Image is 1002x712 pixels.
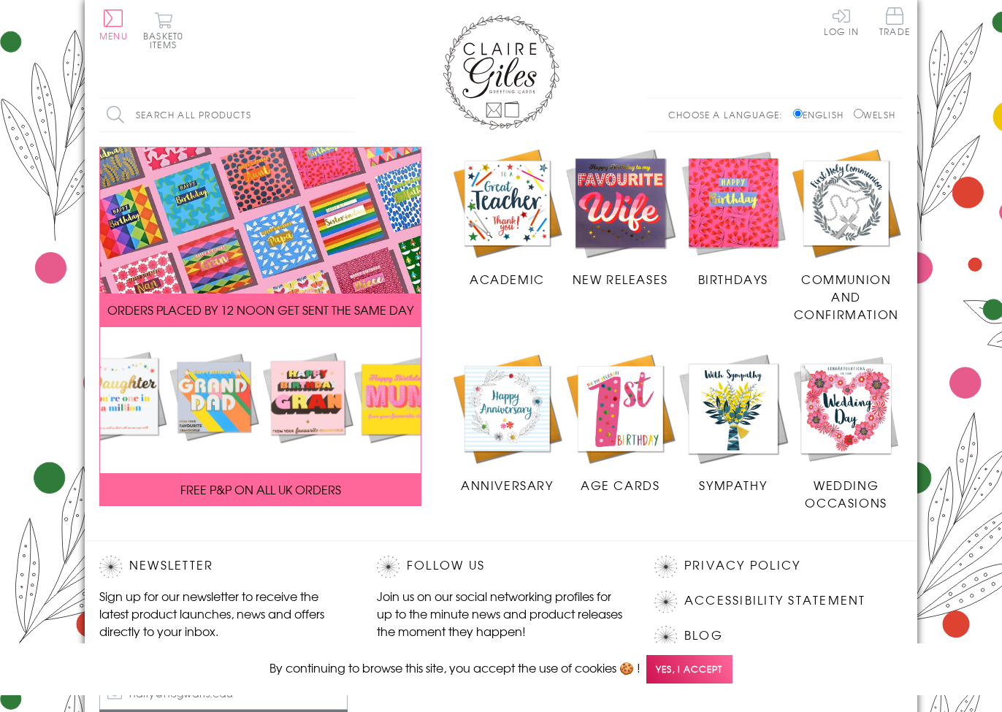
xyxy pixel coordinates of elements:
span: Trade [879,7,910,36]
span: 0 items [150,29,183,51]
a: Age Cards [564,352,677,494]
label: English [793,108,851,121]
a: Privacy Policy [684,556,800,575]
a: Birthdays [677,147,790,288]
a: Wedding Occasions [789,352,903,511]
a: Accessibility Statement [684,591,866,610]
input: Welsh [854,109,863,118]
span: Yes, I accept [646,655,733,684]
a: Communion and Confirmation [789,147,903,324]
span: Birthdays [698,270,768,288]
a: Anniversary [451,352,564,494]
a: New Releases [564,147,677,288]
img: Claire Giles Greetings Cards [443,15,559,130]
a: Trade [879,7,910,39]
span: Sympathy [699,476,767,494]
h2: Follow Us [377,556,625,578]
p: Choose a language: [668,108,790,121]
p: Join us on our social networking profiles for up to the minute news and product releases the mome... [377,587,625,640]
span: FREE P&P ON ALL UK ORDERS [180,481,341,498]
span: Menu [99,29,128,42]
input: English [793,109,803,118]
span: Age Cards [581,476,659,494]
span: ORDERS PLACED BY 12 NOON GET SENT THE SAME DAY [107,301,413,318]
a: Academic [451,147,564,288]
button: Menu [99,9,128,40]
span: New Releases [573,270,668,288]
input: Search all products [99,99,355,131]
p: Sign up for our newsletter to receive the latest product launches, news and offers directly to yo... [99,587,348,640]
label: Welsh [854,108,895,121]
a: Log In [824,7,859,36]
input: Search [340,99,355,131]
a: Sympathy [677,352,790,494]
button: Basket0 items [143,12,183,49]
h2: Newsletter [99,556,348,578]
span: Academic [470,270,545,288]
span: Communion and Confirmation [794,270,899,323]
span: Wedding Occasions [805,476,887,511]
a: Blog [684,626,723,646]
span: Anniversary [461,476,554,494]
